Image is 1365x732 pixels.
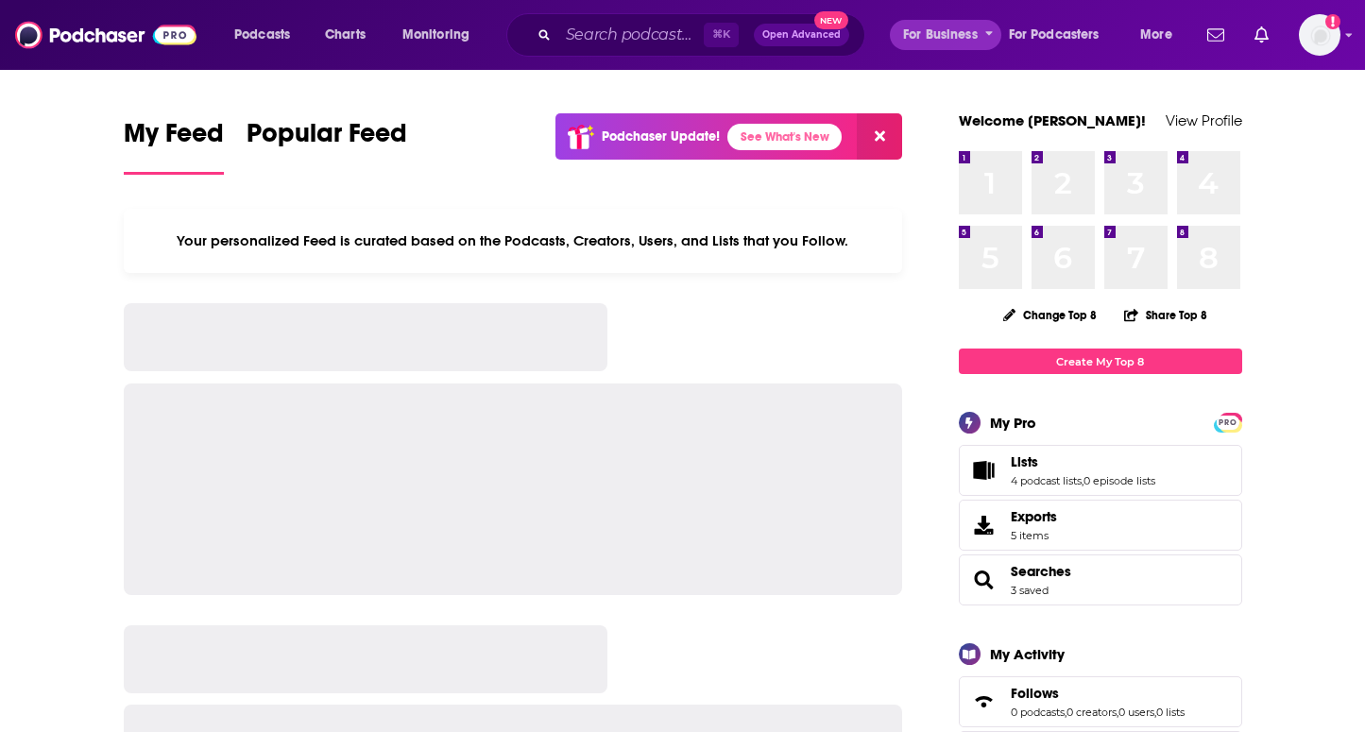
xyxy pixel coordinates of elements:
a: PRO [1217,415,1239,429]
span: Charts [325,22,366,48]
button: Show profile menu [1299,14,1340,56]
span: , [1082,474,1083,487]
button: Open AdvancedNew [754,24,849,46]
svg: Add a profile image [1325,14,1340,29]
a: Create My Top 8 [959,349,1242,374]
a: 0 users [1118,706,1154,719]
div: My Pro [990,414,1036,432]
span: Monitoring [402,22,469,48]
span: Popular Feed [247,117,407,161]
a: Lists [965,457,1003,484]
div: My Activity [990,645,1065,663]
a: 0 creators [1066,706,1117,719]
a: Follows [965,689,1003,715]
button: open menu [1127,20,1196,50]
span: , [1154,706,1156,719]
a: Follows [1011,685,1185,702]
a: Searches [965,567,1003,593]
button: Change Top 8 [992,303,1109,327]
span: ⌘ K [704,23,739,47]
span: Lists [959,445,1242,496]
a: Charts [313,20,377,50]
span: Exports [1011,508,1057,525]
button: open menu [997,20,1127,50]
a: See What's New [727,124,842,150]
button: Share Top 8 [1123,297,1208,333]
button: open menu [221,20,315,50]
span: My Feed [124,117,224,161]
div: Search podcasts, credits, & more... [524,13,883,57]
span: PRO [1217,416,1239,430]
span: For Business [903,22,978,48]
span: More [1140,22,1172,48]
span: Follows [959,676,1242,727]
a: 0 lists [1156,706,1185,719]
a: Lists [1011,453,1155,470]
button: open menu [890,20,1001,50]
button: open menu [389,20,494,50]
p: Podchaser Update! [602,128,720,145]
div: Your personalized Feed is curated based on the Podcasts, Creators, Users, and Lists that you Follow. [124,209,903,273]
span: Logged in as CaseySL [1299,14,1340,56]
a: 3 saved [1011,584,1049,597]
span: Lists [1011,453,1038,470]
span: , [1117,706,1118,719]
a: Popular Feed [247,117,407,175]
span: Open Advanced [762,30,841,40]
a: View Profile [1166,111,1242,129]
a: Welcome [PERSON_NAME]! [959,111,1146,129]
a: 0 episode lists [1083,474,1155,487]
span: New [814,11,848,29]
span: Follows [1011,685,1059,702]
img: Podchaser - Follow, Share and Rate Podcasts [15,17,196,53]
a: 0 podcasts [1011,706,1065,719]
input: Search podcasts, credits, & more... [558,20,704,50]
a: Searches [1011,563,1071,580]
a: Show notifications dropdown [1200,19,1232,51]
img: User Profile [1299,14,1340,56]
a: My Feed [124,117,224,175]
span: Searches [959,554,1242,605]
a: 4 podcast lists [1011,474,1082,487]
span: Podcasts [234,22,290,48]
span: Exports [965,512,1003,538]
span: 5 items [1011,529,1057,542]
span: , [1065,706,1066,719]
span: For Podcasters [1009,22,1100,48]
a: Exports [959,500,1242,551]
a: Show notifications dropdown [1247,19,1276,51]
